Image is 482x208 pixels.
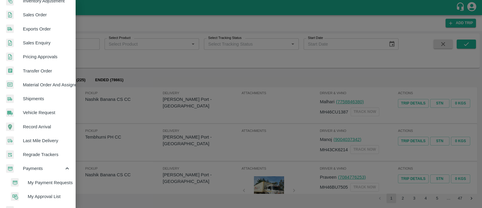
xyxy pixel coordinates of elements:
img: shipments [6,24,14,33]
span: Material Order And Assignment [23,82,70,88]
span: Shipments [23,95,70,102]
img: approval [11,192,19,201]
span: Sales Enquiry [23,40,70,46]
img: delivery [6,136,14,145]
img: sales [6,11,14,19]
a: paymentMy Payment Requests [5,176,75,190]
span: My Payment Requests [28,179,70,186]
img: payment [6,164,14,173]
span: Sales Order [23,11,70,18]
img: centralMaterial [6,80,14,89]
span: Vehicle Request [23,109,70,116]
img: shipments [6,94,14,103]
span: Last Mile Delivery [23,137,70,144]
span: Pricing Approvals [23,53,70,60]
span: My Approval List [28,193,70,200]
img: whTracker [6,150,14,159]
img: whTransfer [6,66,14,75]
a: approvalMy Approval List [5,190,75,203]
img: payment [11,178,19,187]
img: sales [6,39,14,47]
span: Exports Order [23,26,70,32]
img: vehicle [6,108,14,117]
img: sales [6,53,14,61]
span: Regrade Trackers [23,151,70,158]
span: Payments [23,165,64,172]
img: recordArrival [6,123,14,131]
span: Transfer Order [23,68,70,74]
span: Record Arrival [23,123,70,130]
